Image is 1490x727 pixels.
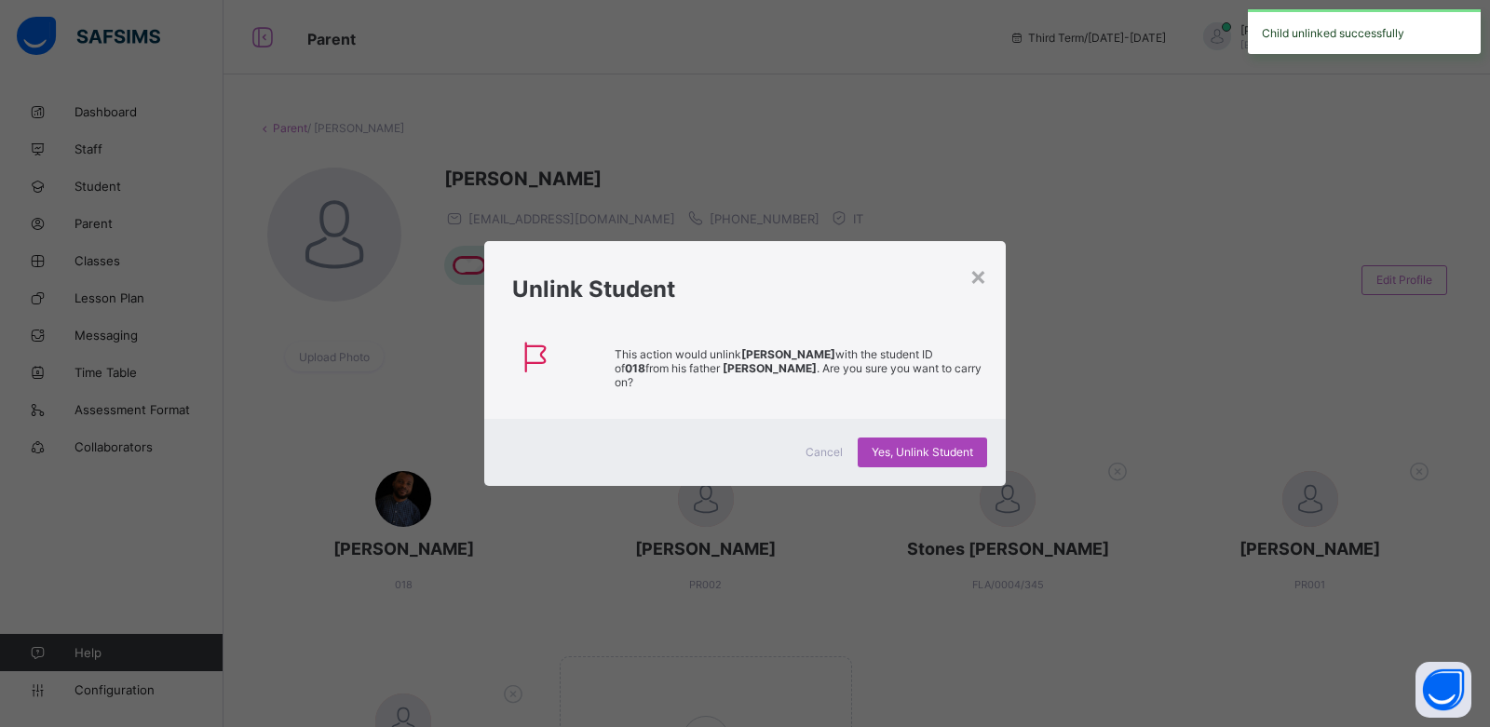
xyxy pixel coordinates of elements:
div: × [969,260,987,291]
span: Cancel [806,445,843,459]
strong: [PERSON_NAME] [741,347,835,361]
h1: Unlink Student [512,276,978,303]
div: Child unlinked successfully [1248,9,1481,54]
span: Yes, Unlink Student [872,445,973,459]
strong: [PERSON_NAME] [723,361,817,375]
button: Open asap [1415,662,1471,718]
p: This action would unlink with the student ID of from his father . Are you sure you want to carry on? [615,347,987,389]
strong: 018 [625,361,645,375]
